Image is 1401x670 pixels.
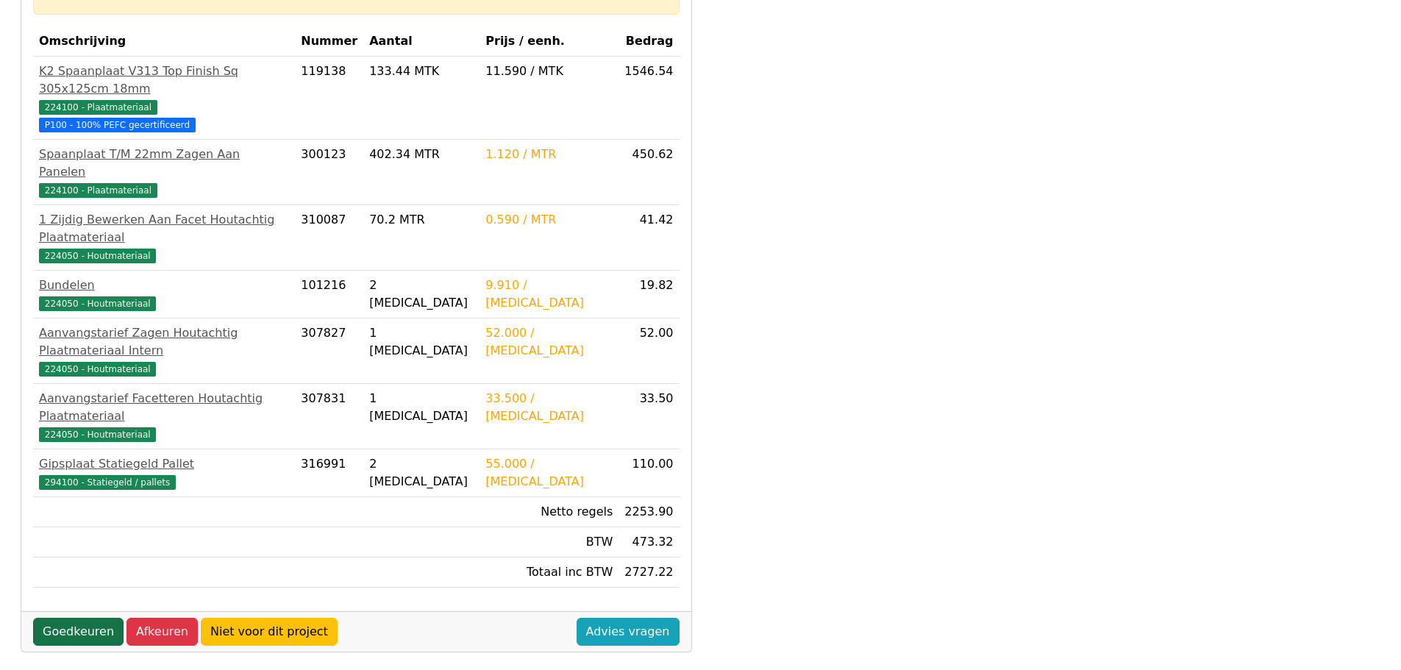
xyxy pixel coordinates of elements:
a: K2 Spaanplaat V313 Top Finish Sq 305x125cm 18mm224100 - Plaatmateriaal P100 - 100% PEFC gecertifi... [39,63,289,133]
div: Aanvangstarief Facetteren Houtachtig Plaatmateriaal [39,390,289,425]
td: 473.32 [618,527,679,557]
td: 450.62 [618,140,679,205]
th: Bedrag [618,26,679,57]
span: 224100 - Plaatmateriaal [39,183,157,198]
a: Bundelen224050 - Houtmateriaal [39,277,289,312]
th: Nummer [295,26,363,57]
td: 316991 [295,449,363,497]
span: 224050 - Houtmateriaal [39,249,156,263]
td: 101216 [295,271,363,318]
td: 41.42 [618,205,679,271]
td: 1546.54 [618,57,679,140]
th: Aantal [363,26,480,57]
div: 11.590 / MTK [485,63,613,80]
div: Bundelen [39,277,289,294]
td: 307827 [295,318,363,384]
div: 402.34 MTR [369,146,474,163]
span: 294100 - Statiegeld / pallets [39,475,176,490]
td: 19.82 [618,271,679,318]
span: 224050 - Houtmateriaal [39,427,156,442]
div: 2 [MEDICAL_DATA] [369,277,474,312]
div: 1 [MEDICAL_DATA] [369,390,474,425]
div: 2 [MEDICAL_DATA] [369,455,474,491]
th: Prijs / eenh. [480,26,618,57]
div: 9.910 / [MEDICAL_DATA] [485,277,613,312]
div: 33.500 / [MEDICAL_DATA] [485,390,613,425]
span: 224050 - Houtmateriaal [39,362,156,377]
span: P100 - 100% PEFC gecertificeerd [39,118,196,132]
td: BTW [480,527,618,557]
a: Gipsplaat Statiegeld Pallet294100 - Statiegeld / pallets [39,455,289,491]
a: Goedkeuren [33,618,124,646]
div: 1.120 / MTR [485,146,613,163]
div: 0.590 / MTR [485,211,613,229]
td: 310087 [295,205,363,271]
div: 70.2 MTR [369,211,474,229]
td: 2253.90 [618,497,679,527]
a: Aanvangstarief Zagen Houtachtig Plaatmateriaal Intern224050 - Houtmateriaal [39,324,289,377]
div: K2 Spaanplaat V313 Top Finish Sq 305x125cm 18mm [39,63,289,98]
div: 133.44 MTK [369,63,474,80]
th: Omschrijving [33,26,295,57]
div: 1 Zijdig Bewerken Aan Facet Houtachtig Plaatmateriaal [39,211,289,246]
div: 55.000 / [MEDICAL_DATA] [485,455,613,491]
span: 224100 - Plaatmateriaal [39,100,157,115]
a: Advies vragen [577,618,680,646]
td: 33.50 [618,384,679,449]
div: Spaanplaat T/M 22mm Zagen Aan Panelen [39,146,289,181]
span: 224050 - Houtmateriaal [39,296,156,311]
div: Gipsplaat Statiegeld Pallet [39,455,289,473]
td: 2727.22 [618,557,679,588]
div: 1 [MEDICAL_DATA] [369,324,474,360]
div: 52.000 / [MEDICAL_DATA] [485,324,613,360]
td: Netto regels [480,497,618,527]
td: 300123 [295,140,363,205]
td: 52.00 [618,318,679,384]
td: 119138 [295,57,363,140]
a: Spaanplaat T/M 22mm Zagen Aan Panelen224100 - Plaatmateriaal [39,146,289,199]
a: Aanvangstarief Facetteren Houtachtig Plaatmateriaal224050 - Houtmateriaal [39,390,289,443]
div: Aanvangstarief Zagen Houtachtig Plaatmateriaal Intern [39,324,289,360]
a: Niet voor dit project [201,618,338,646]
td: 110.00 [618,449,679,497]
td: 307831 [295,384,363,449]
a: 1 Zijdig Bewerken Aan Facet Houtachtig Plaatmateriaal224050 - Houtmateriaal [39,211,289,264]
td: Totaal inc BTW [480,557,618,588]
a: Afkeuren [126,618,198,646]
